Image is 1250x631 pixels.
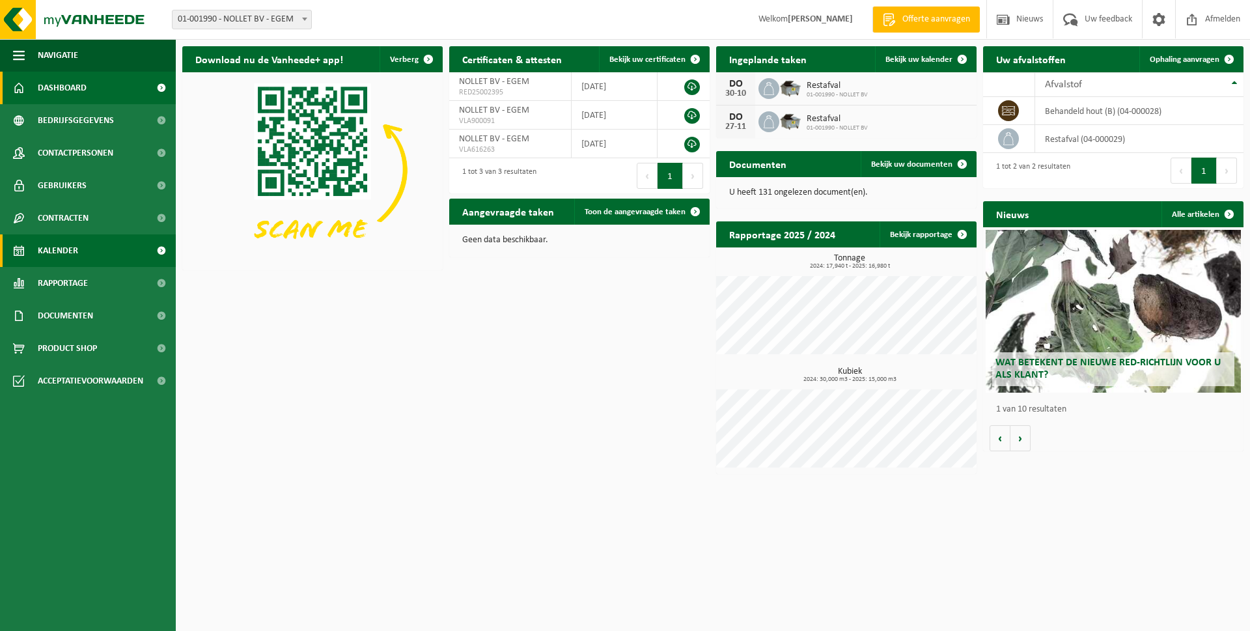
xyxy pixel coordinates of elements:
span: Contactpersonen [38,137,113,169]
h2: Aangevraagde taken [449,199,567,224]
span: 01-001990 - NOLLET BV [807,91,868,99]
h2: Certificaten & attesten [449,46,575,72]
h2: Uw afvalstoffen [983,46,1079,72]
a: Offerte aanvragen [872,7,980,33]
span: 01-001990 - NOLLET BV - EGEM [173,10,311,29]
span: Verberg [390,55,419,64]
h2: Documenten [716,151,799,176]
span: Dashboard [38,72,87,104]
span: 01-001990 - NOLLET BV [807,124,868,132]
button: Next [1217,158,1237,184]
span: Wat betekent de nieuwe RED-richtlijn voor u als klant? [995,358,1221,380]
span: Acceptatievoorwaarden [38,365,143,397]
span: 2024: 30,000 m3 - 2025: 15,000 m3 [723,376,977,383]
a: Toon de aangevraagde taken [574,199,708,225]
img: WB-5000-GAL-GY-01 [779,109,801,132]
span: Toon de aangevraagde taken [585,208,686,216]
a: Bekijk rapportage [880,221,975,247]
p: Geen data beschikbaar. [462,236,697,245]
span: Bekijk uw kalender [885,55,952,64]
a: Wat betekent de nieuwe RED-richtlijn voor u als klant? [986,230,1241,393]
a: Bekijk uw certificaten [599,46,708,72]
span: NOLLET BV - EGEM [459,134,529,144]
img: Download de VHEPlus App [182,72,443,268]
td: [DATE] [572,72,657,101]
a: Bekijk uw kalender [875,46,975,72]
td: restafval (04-000029) [1035,125,1243,153]
h2: Rapportage 2025 / 2024 [716,221,848,247]
span: Restafval [807,114,868,124]
span: NOLLET BV - EGEM [459,77,529,87]
p: U heeft 131 ongelezen document(en). [729,188,964,197]
span: 2024: 17,940 t - 2025: 16,980 t [723,263,977,270]
span: VLA616263 [459,145,561,155]
div: DO [723,79,749,89]
span: Rapportage [38,267,88,300]
img: WB-5000-GAL-GY-01 [779,76,801,98]
td: [DATE] [572,130,657,158]
h2: Download nu de Vanheede+ app! [182,46,356,72]
h3: Tonnage [723,254,977,270]
span: Restafval [807,81,868,91]
button: Verberg [380,46,441,72]
span: Product Shop [38,332,97,365]
button: Vorige [990,425,1010,451]
div: 1 tot 3 van 3 resultaten [456,161,536,190]
span: Ophaling aanvragen [1150,55,1219,64]
button: Next [683,163,703,189]
a: Alle artikelen [1161,201,1242,227]
button: Volgende [1010,425,1031,451]
td: [DATE] [572,101,657,130]
p: 1 van 10 resultaten [996,405,1237,414]
a: Ophaling aanvragen [1139,46,1242,72]
span: Offerte aanvragen [899,13,973,26]
strong: [PERSON_NAME] [788,14,853,24]
a: Bekijk uw documenten [861,151,975,177]
h3: Kubiek [723,367,977,383]
span: Afvalstof [1045,79,1082,90]
span: Kalender [38,234,78,267]
div: 1 tot 2 van 2 resultaten [990,156,1070,185]
button: 1 [658,163,683,189]
div: 27-11 [723,122,749,132]
span: Bekijk uw certificaten [609,55,686,64]
span: Documenten [38,300,93,332]
span: Contracten [38,202,89,234]
span: 01-001990 - NOLLET BV - EGEM [172,10,312,29]
td: behandeld hout (B) (04-000028) [1035,97,1243,125]
span: RED25002395 [459,87,561,98]
h2: Nieuws [983,201,1042,227]
span: VLA900091 [459,116,561,126]
span: Bedrijfsgegevens [38,104,114,137]
button: Previous [637,163,658,189]
span: Navigatie [38,39,78,72]
span: Gebruikers [38,169,87,202]
span: Bekijk uw documenten [871,160,952,169]
div: DO [723,112,749,122]
h2: Ingeplande taken [716,46,820,72]
button: Previous [1171,158,1191,184]
button: 1 [1191,158,1217,184]
div: 30-10 [723,89,749,98]
span: NOLLET BV - EGEM [459,105,529,115]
